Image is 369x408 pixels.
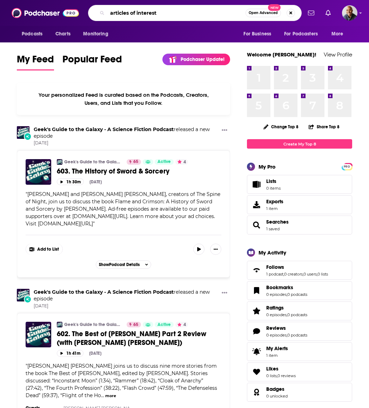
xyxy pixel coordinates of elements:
button: Show More Button [219,126,230,135]
a: 1 podcast [266,272,283,277]
span: Podcasts [22,29,42,39]
a: Follows [266,264,328,270]
a: 0 unlocked [266,394,288,399]
a: Likes [266,366,296,372]
button: Change Top 8 [259,122,303,131]
a: Create My Top 8 [247,139,352,149]
span: 1 item [266,206,283,211]
h3: released a new episode [34,126,219,140]
span: Charts [55,29,71,39]
span: Badges [266,386,284,392]
a: Lists [247,175,352,194]
a: Geek's Guide to the Galaxy - A Science Fiction Podcast [34,289,174,295]
span: Lists [266,178,276,184]
span: Likes [247,362,352,381]
span: Logged in as EricBarnett-SupportingCast [342,5,357,21]
div: Your personalized Feed is curated based on the Podcasts, Creators, Users, and Lists that you Follow. [17,83,230,115]
img: 602. The Best of Larry Niven Part 2 Review (with Mercurio D. Rivera) [26,322,51,347]
a: 0 creators [284,272,303,277]
span: Lists [249,179,263,189]
span: " " [26,191,220,227]
a: Podchaser - Follow, Share and Rate Podcasts [12,6,79,20]
span: Monitoring [83,29,108,39]
a: View Profile [324,51,352,58]
button: Share Top 8 [308,120,340,134]
a: Searches [266,219,289,225]
span: [DATE] [34,303,219,309]
a: 602. The Best of [PERSON_NAME] Part 2 Review (with [PERSON_NAME] [PERSON_NAME]) [57,329,221,347]
a: Charts [51,27,75,41]
a: Active [155,322,174,327]
span: 65 [133,158,138,165]
img: Geek's Guide to the Galaxy - A Science Fiction Podcast [17,126,29,139]
div: New Episode [24,132,32,140]
span: Bookmarks [247,281,352,300]
span: Add to List [37,247,59,252]
span: 65 [133,321,138,328]
a: 0 podcasts [287,292,307,297]
a: 603. The History of Sword & Sorcery [26,159,51,185]
input: Search podcasts, credits, & more... [107,7,246,19]
span: , [287,312,287,317]
span: , [287,333,287,338]
span: Show Podcast Details [99,262,140,267]
span: Lists [266,178,281,184]
button: 4 [175,322,188,327]
img: Geek's Guide to the Galaxy - A Science Fiction Podcast [57,159,62,165]
a: Active [155,159,174,165]
span: ... [101,392,104,399]
span: More [331,29,343,39]
a: 603. The History of Sword & Sorcery [57,167,221,176]
a: Ratings [266,305,307,311]
a: Searches [249,220,263,230]
span: My Alerts [266,345,288,352]
a: 0 podcasts [287,333,307,338]
button: 4 [175,159,188,165]
div: Search podcasts, credits, & more... [88,5,302,21]
a: Reviews [249,326,263,336]
span: Badges [247,383,352,402]
span: Active [157,158,171,165]
span: Ratings [266,305,284,311]
a: Badges [249,387,263,397]
a: 0 reviews [277,373,296,378]
span: PRO [343,164,351,169]
button: more [105,393,116,399]
span: New [268,4,281,11]
span: For Business [243,29,271,39]
img: Geek's Guide to the Galaxy - A Science Fiction Podcast [57,322,62,327]
button: open menu [78,27,117,41]
span: [PERSON_NAME] and [PERSON_NAME] [PERSON_NAME], creators of The Spine of Night, join us to discuss... [26,191,220,227]
h3: released a new episode [34,289,219,302]
button: Show More Button [26,244,62,255]
span: " [26,363,217,399]
button: 1h 41m [57,350,83,356]
button: Open AdvancedNew [246,9,281,17]
span: Popular Feed [62,53,122,69]
span: 602. The Best of [PERSON_NAME] Part 2 Review (with [PERSON_NAME] [PERSON_NAME]) [57,329,206,347]
span: Open Advanced [249,11,278,15]
a: My Alerts [247,342,352,361]
a: Bookmarks [249,286,263,295]
a: Badges [266,386,288,392]
div: [DATE] [89,179,102,184]
button: open menu [239,27,280,41]
span: , [317,272,317,277]
span: 603. The History of Sword & Sorcery [57,167,169,176]
a: Welcome [PERSON_NAME]! [247,51,316,58]
img: Geek's Guide to the Galaxy - A Science Fiction Podcast [17,289,29,301]
a: Likes [249,367,263,377]
span: [PERSON_NAME] [PERSON_NAME] joins us to discuss nine more stories from the book The Best of [PERS... [26,363,217,399]
a: 0 lists [266,373,277,378]
a: Popular Feed [62,53,122,70]
span: 1 item [266,353,288,358]
button: 1h 30m [57,178,84,185]
span: [DATE] [34,140,219,146]
span: My Alerts [249,347,263,356]
a: Geek's Guide to the Galaxy - A Science Fiction Podcast [34,126,174,132]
